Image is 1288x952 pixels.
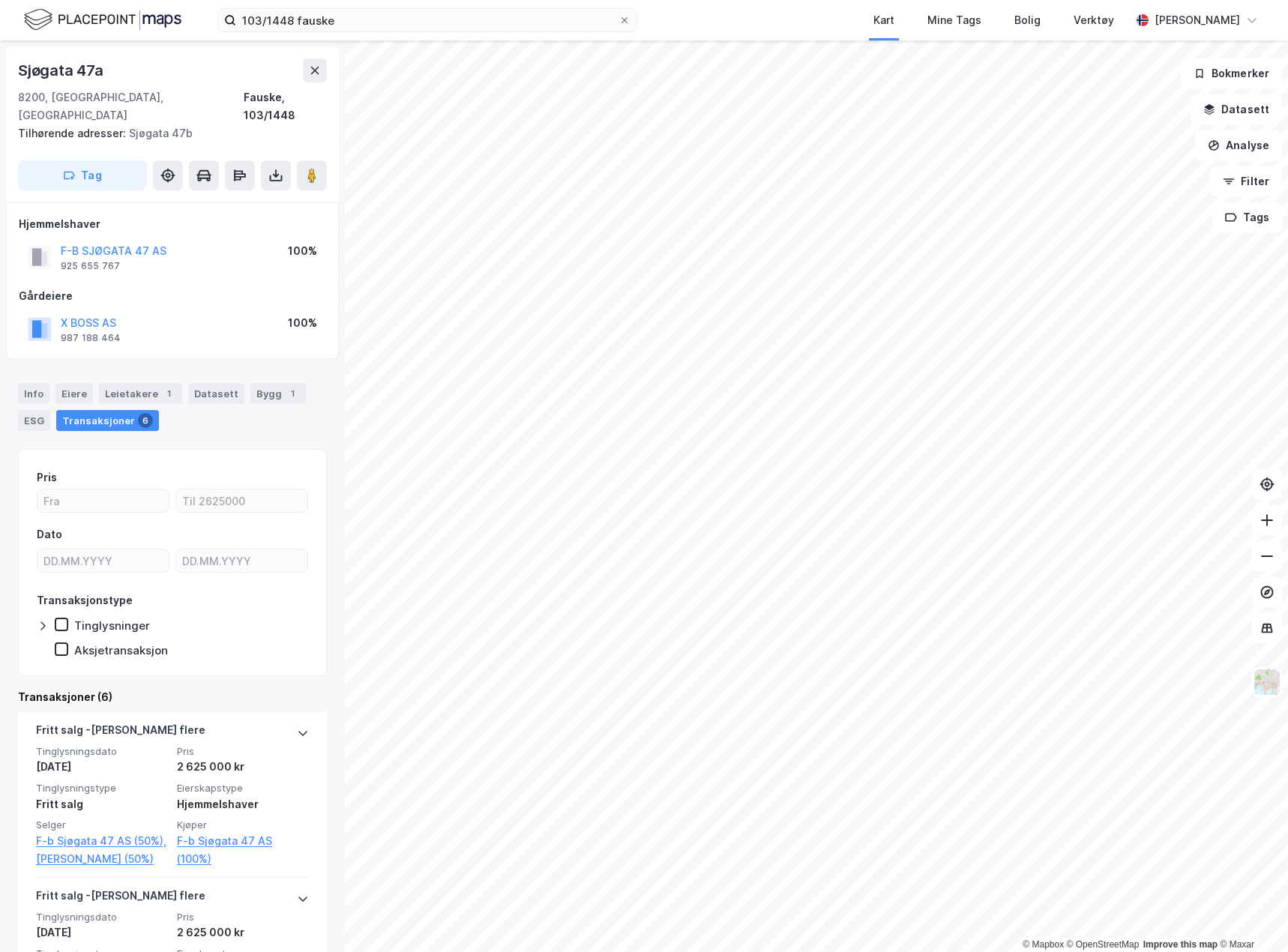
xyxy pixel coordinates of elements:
input: DD.MM.YYYY [176,549,307,572]
div: Mine Tags [927,11,981,29]
div: Transaksjoner [56,410,159,431]
span: Eierskapstype [177,782,309,795]
div: Kontrollprogram for chat [1213,880,1288,952]
iframe: Chat Widget [1213,880,1288,952]
span: Selger [36,819,168,831]
button: Bokmerker [1181,58,1282,88]
a: F-b Sjøgata 47 AS (50%), [36,832,168,850]
div: Bygg [250,383,306,404]
div: 1 [161,386,176,401]
div: Verktøy [1074,11,1114,29]
div: 987 188 464 [61,332,121,344]
button: Datasett [1191,94,1282,124]
div: [PERSON_NAME] [1155,11,1240,29]
div: Aksjetransaksjon [74,643,168,657]
div: 925 655 767 [61,260,120,272]
div: Eiere [55,383,93,404]
div: 100% [288,314,317,332]
div: Fauske, 103/1448 [244,88,327,124]
div: Kart [873,11,894,29]
button: Tag [18,160,147,190]
span: Pris [177,745,309,758]
button: Tags [1212,202,1282,232]
div: 100% [288,242,317,260]
div: Fritt salg [36,795,168,813]
div: Sjøgata 47a [18,58,106,82]
img: Z [1253,668,1281,696]
div: Leietakere [99,383,182,404]
div: Hjemmelshaver [19,215,326,233]
input: Fra [37,489,169,512]
button: Analyse [1195,130,1282,160]
div: Info [18,383,49,404]
a: OpenStreetMap [1067,939,1140,950]
span: Pris [177,911,309,924]
div: 6 [138,413,153,428]
div: Transaksjoner (6) [18,688,327,706]
div: Sjøgata 47b [18,124,315,142]
span: Tinglysningstype [36,782,168,795]
div: 2 625 000 kr [177,924,309,942]
div: [DATE] [36,924,168,942]
div: Bolig [1014,11,1041,29]
div: Datasett [188,383,244,404]
div: Fritt salg - [PERSON_NAME] flere [36,721,205,745]
button: Filter [1210,166,1282,196]
div: Gårdeiere [19,287,326,305]
a: Mapbox [1023,939,1064,950]
a: [PERSON_NAME] (50%) [36,850,168,868]
input: Til 2625000 [176,489,307,512]
div: Hjemmelshaver [177,795,309,813]
div: Dato [37,525,62,543]
span: Tinglysningsdato [36,745,168,758]
span: Tilhørende adresser: [18,127,129,139]
div: 1 [285,386,300,401]
span: Tinglysningsdato [36,911,168,924]
a: Improve this map [1143,939,1218,950]
div: Transaksjonstype [37,591,133,609]
span: Kjøper [177,819,309,831]
input: Søk på adresse, matrikkel, gårdeiere, leietakere eller personer [236,9,619,31]
div: Fritt salg - [PERSON_NAME] flere [36,887,205,911]
a: F-b Sjøgata 47 AS (100%) [177,832,309,868]
div: ESG [18,410,50,431]
div: Pris [37,469,57,486]
div: 8200, [GEOGRAPHIC_DATA], [GEOGRAPHIC_DATA] [18,88,244,124]
div: [DATE] [36,758,168,776]
div: 2 625 000 kr [177,758,309,776]
input: DD.MM.YYYY [37,549,169,572]
img: logo.f888ab2527a4732fd821a326f86c7f29.svg [24,7,181,33]
div: Tinglysninger [74,618,150,633]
